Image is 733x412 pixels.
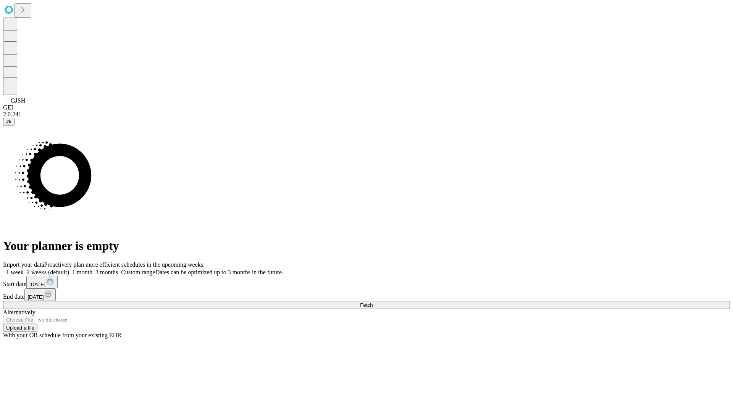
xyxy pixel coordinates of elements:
span: Proactively plan more efficient schedules in the upcoming weeks. [44,261,205,268]
button: @ [3,118,15,126]
div: Start date [3,276,730,288]
span: [DATE] [27,294,44,300]
span: Dates can be optimized up to 3 months in the future. [155,269,283,275]
button: [DATE] [26,276,58,288]
span: Import your data [3,261,44,268]
button: Upload a file [3,324,37,332]
div: 2.0.241 [3,111,730,118]
div: GEI [3,104,730,111]
span: [DATE] [29,282,45,287]
div: End date [3,288,730,301]
span: 2 weeks (default) [27,269,69,275]
span: 1 month [72,269,92,275]
span: 3 months [95,269,118,275]
button: [DATE] [24,288,56,301]
h1: Your planner is empty [3,239,730,253]
span: With your OR schedule from your existing EHR [3,332,121,338]
span: Custom range [121,269,155,275]
span: @ [6,119,11,125]
span: GJSH [11,97,25,104]
button: Fetch [3,301,730,309]
span: 1 week [6,269,24,275]
span: Alternatively [3,309,35,315]
span: Fetch [360,302,373,308]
